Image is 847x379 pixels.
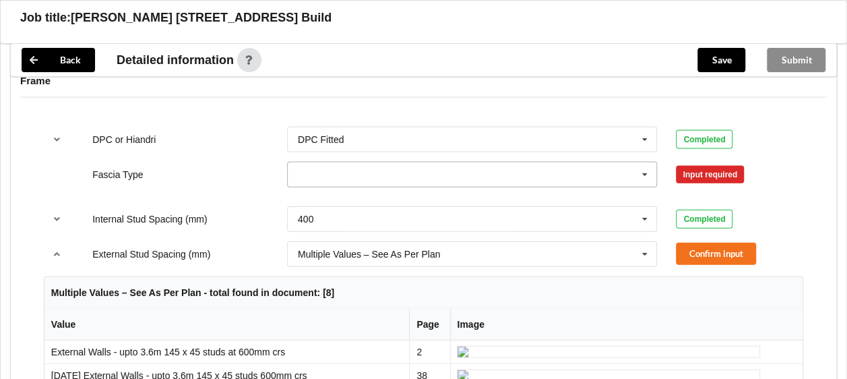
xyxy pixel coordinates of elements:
[44,309,409,341] th: Value
[22,48,95,72] button: Back
[44,277,803,309] th: Multiple Values – See As Per Plan - total found in document: [8]
[117,54,234,66] span: Detailed information
[44,207,70,231] button: reference-toggle
[298,250,440,259] div: Multiple Values – See As Per Plan
[409,309,449,341] th: Page
[20,10,71,26] h3: Job title:
[457,346,760,358] img: ai_input-page2-ExternalStudSpacing-0-0.jpeg
[44,127,70,152] button: reference-toggle
[676,166,744,183] div: Input required
[676,130,732,149] div: Completed
[676,243,756,265] button: Confirm input
[20,74,827,87] h4: Frame
[71,10,332,26] h3: [PERSON_NAME] [STREET_ADDRESS] Build
[697,48,745,72] button: Save
[92,134,156,145] label: DPC or Hiandri
[92,214,207,225] label: Internal Stud Spacing (mm)
[298,214,313,224] div: 400
[450,309,803,341] th: Image
[92,169,143,180] label: Fascia Type
[92,249,210,260] label: External Stud Spacing (mm)
[409,341,449,363] td: 2
[676,210,732,229] div: Completed
[298,135,344,144] div: DPC Fitted
[44,242,70,266] button: reference-toggle
[44,341,409,363] td: External Walls - upto 3.6m 145 x 45 studs at 600mm crs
